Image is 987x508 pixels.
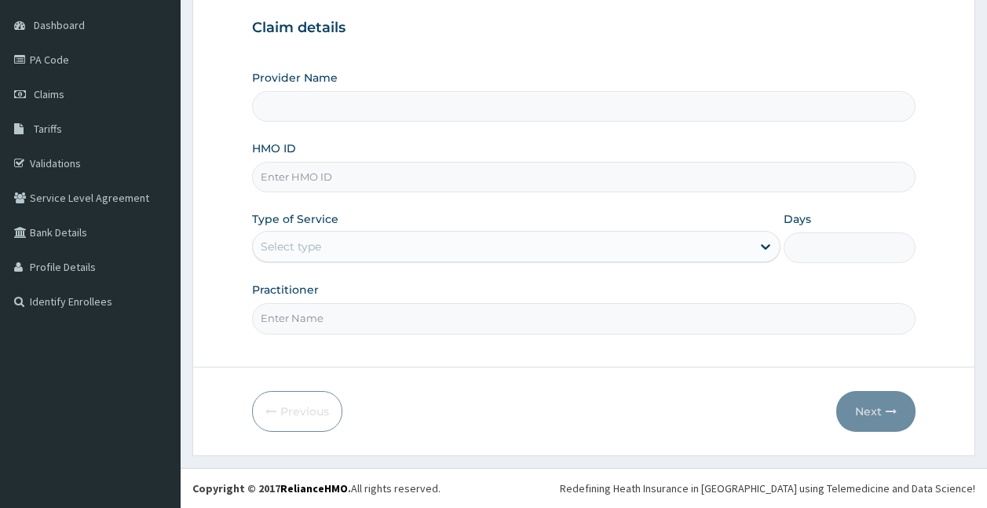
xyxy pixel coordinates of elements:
footer: All rights reserved. [181,468,987,508]
label: Provider Name [252,70,338,86]
div: Select type [261,239,321,254]
input: Enter Name [252,303,916,334]
h3: Claim details [252,20,916,37]
div: Redefining Heath Insurance in [GEOGRAPHIC_DATA] using Telemedicine and Data Science! [560,481,975,496]
span: Dashboard [34,18,85,32]
label: Days [784,211,811,227]
a: RelianceHMO [280,481,348,495]
input: Enter HMO ID [252,162,916,192]
button: Next [836,391,916,432]
label: Practitioner [252,282,319,298]
span: Claims [34,87,64,101]
label: Type of Service [252,211,338,227]
span: Tariffs [34,122,62,136]
button: Previous [252,391,342,432]
label: HMO ID [252,141,296,156]
strong: Copyright © 2017 . [192,481,351,495]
